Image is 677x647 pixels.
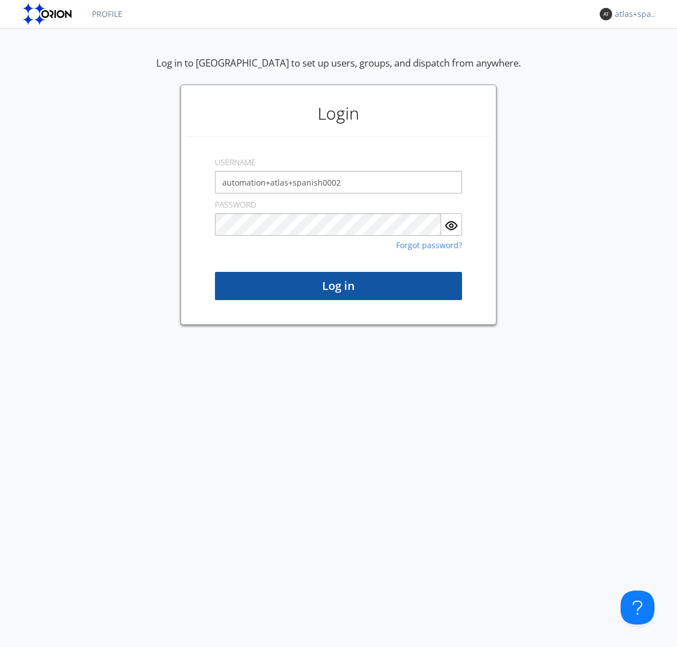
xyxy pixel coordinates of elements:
input: Password [215,213,441,236]
div: atlas+spanish0002 [615,8,657,20]
img: orion-labs-logo.svg [23,3,75,25]
img: eye.svg [445,219,458,232]
h1: Login [187,91,490,136]
iframe: Toggle Customer Support [621,591,654,624]
button: Show Password [441,213,462,236]
label: PASSWORD [215,199,256,210]
div: Log in to [GEOGRAPHIC_DATA] to set up users, groups, and dispatch from anywhere. [156,56,521,85]
a: Forgot password? [396,241,462,249]
img: 373638.png [600,8,612,20]
button: Log in [215,272,462,300]
label: USERNAME [215,157,256,168]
